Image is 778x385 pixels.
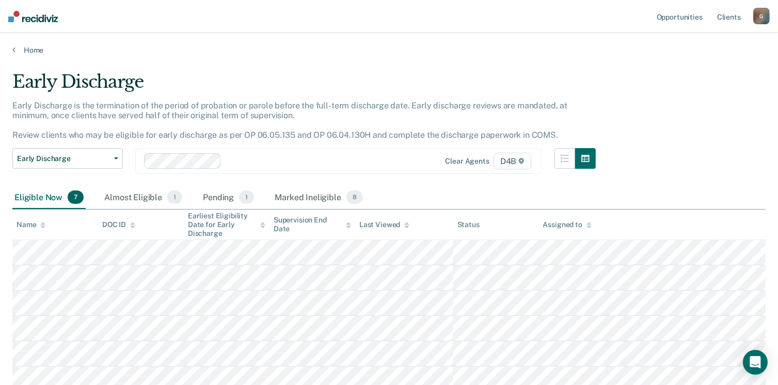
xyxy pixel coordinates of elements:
[346,190,363,204] span: 8
[12,45,766,55] a: Home
[8,11,58,22] img: Recidiviz
[457,220,480,229] div: Status
[543,220,592,229] div: Assigned to
[239,190,254,204] span: 1
[68,190,84,204] span: 7
[494,153,531,169] span: D4B
[446,157,489,166] div: Clear agents
[274,216,351,233] div: Supervision End Date
[167,190,182,204] span: 1
[359,220,409,229] div: Last Viewed
[12,148,123,169] button: Early Discharge
[743,350,768,375] div: Open Intercom Messenger
[12,71,596,101] div: Early Discharge
[102,220,135,229] div: DOC ID
[273,186,365,209] div: Marked Ineligible8
[17,154,110,163] span: Early Discharge
[17,220,45,229] div: Name
[753,8,770,24] button: G
[102,186,184,209] div: Almost Eligible1
[188,212,265,237] div: Earliest Eligibility Date for Early Discharge
[12,101,567,140] p: Early Discharge is the termination of the period of probation or parole before the full-term disc...
[12,186,86,209] div: Eligible Now7
[201,186,256,209] div: Pending1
